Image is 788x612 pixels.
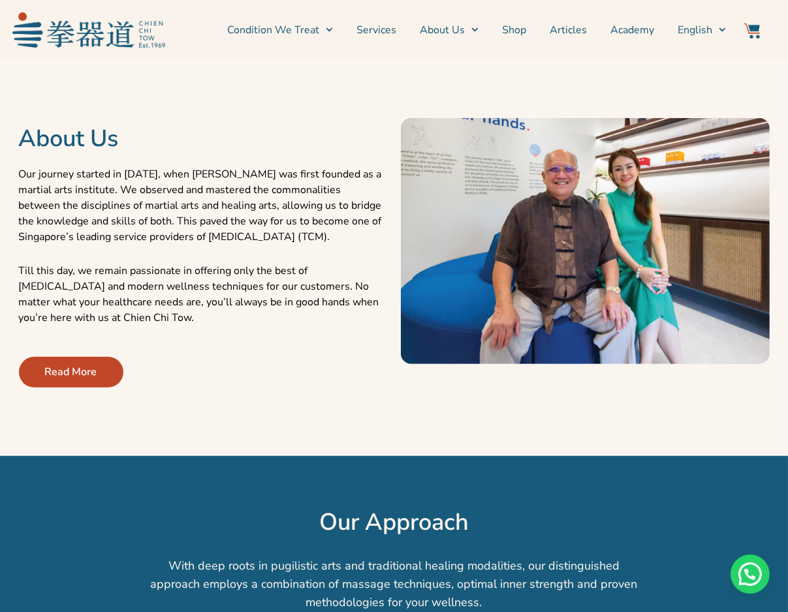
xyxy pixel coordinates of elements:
[610,14,654,46] a: Academy
[502,14,526,46] a: Shop
[678,22,712,38] span: English
[420,14,479,46] a: About Us
[19,166,388,245] p: Our journey started in [DATE], when [PERSON_NAME] was first founded as a martial arts institute. ...
[19,263,388,326] p: Till this day, we remain passionate in offering only the best of [MEDICAL_DATA] and modern wellne...
[45,364,97,380] span: Read More
[550,14,587,46] a: Articles
[19,125,388,153] h2: About Us
[678,14,726,46] a: Switch to English
[19,357,123,388] a: Read More
[744,23,760,38] img: Website Icon-03
[150,557,639,611] p: With deep roots in pugilistic arts and traditional healing modalities, our distinguished approach...
[7,508,781,537] h2: Our Approach
[172,14,727,46] nav: Menu
[731,555,770,594] div: Need help? WhatsApp contact
[227,14,333,46] a: Condition We Treat
[356,14,396,46] a: Services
